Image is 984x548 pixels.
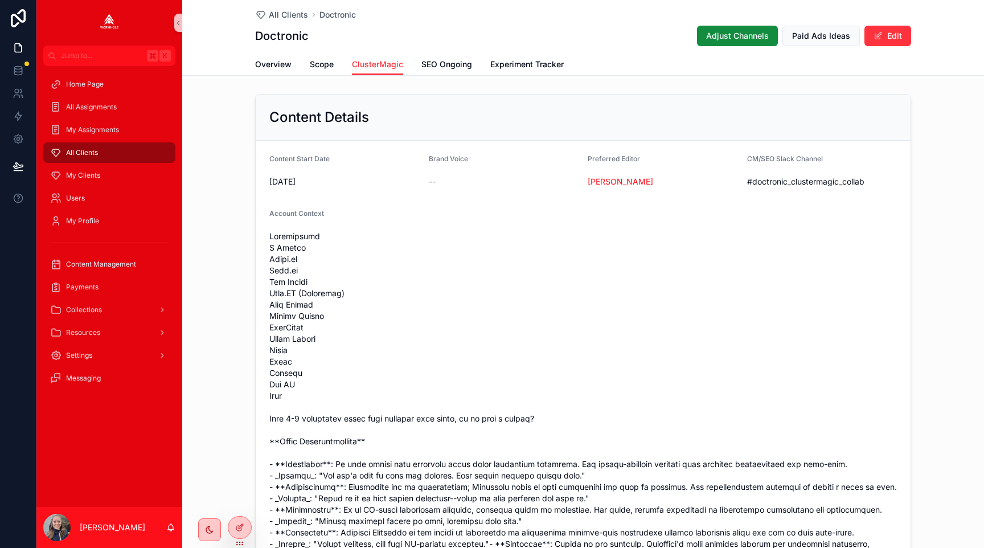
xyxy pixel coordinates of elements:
p: [PERSON_NAME] [80,522,145,533]
a: Content Management [43,254,175,275]
h1: Doctronic [255,28,309,44]
span: My Assignments [66,125,119,134]
span: K [161,51,170,60]
a: Scope [310,54,334,77]
span: Users [66,194,85,203]
a: Overview [255,54,292,77]
span: #doctronic_clustermagic_collab [747,176,897,187]
span: All Clients [66,148,98,157]
img: App logo [100,14,118,32]
span: Account Context [269,209,324,218]
a: Doctronic [319,9,356,21]
span: Brand Voice [429,154,468,163]
span: CM/SEO Slack Channel [747,154,823,163]
span: Preferred Editor [588,154,640,163]
span: Overview [255,59,292,70]
a: Payments [43,277,175,297]
a: All Clients [43,142,175,163]
span: Messaging [66,374,101,383]
span: Experiment Tracker [490,59,564,70]
a: [PERSON_NAME] [588,176,653,187]
span: Content Start Date [269,154,330,163]
span: [DATE] [269,176,420,187]
a: SEO Ongoing [421,54,472,77]
span: Resources [66,328,100,337]
a: My Clients [43,165,175,186]
a: ClusterMagic [352,54,403,76]
a: My Profile [43,211,175,231]
span: Adjust Channels [706,30,769,42]
button: Adjust Channels [697,26,778,46]
h2: Content Details [269,108,369,126]
span: ClusterMagic [352,59,403,70]
a: All Assignments [43,97,175,117]
a: Settings [43,345,175,366]
button: Edit [864,26,911,46]
span: Content Management [66,260,136,269]
span: Home Page [66,80,104,89]
a: Collections [43,300,175,320]
a: Home Page [43,74,175,95]
button: Paid Ads Ideas [782,26,860,46]
span: All Clients [269,9,308,21]
a: All Clients [255,9,308,21]
span: Jump to... [61,51,142,60]
span: Scope [310,59,334,70]
span: Collections [66,305,102,314]
a: My Assignments [43,120,175,140]
a: Users [43,188,175,208]
button: Jump to...K [43,46,175,66]
span: Payments [66,283,99,292]
div: scrollable content [36,66,182,403]
span: Paid Ads Ideas [792,30,850,42]
span: My Clients [66,171,100,180]
a: Experiment Tracker [490,54,564,77]
span: SEO Ongoing [421,59,472,70]
span: Settings [66,351,92,360]
span: My Profile [66,216,99,226]
a: Messaging [43,368,175,388]
a: Resources [43,322,175,343]
span: -- [429,176,436,187]
span: All Assignments [66,103,117,112]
